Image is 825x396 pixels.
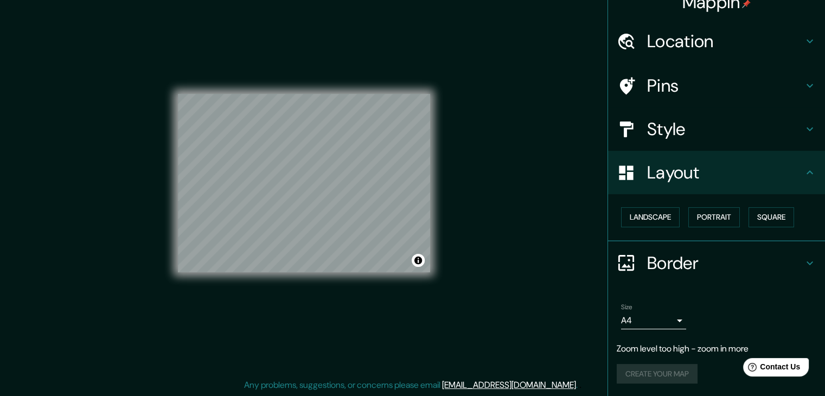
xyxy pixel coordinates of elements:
p: Zoom level too high - zoom in more [617,342,816,355]
button: Toggle attribution [412,254,425,267]
button: Portrait [688,207,740,227]
div: Layout [608,151,825,194]
h4: Pins [647,75,803,97]
h4: Border [647,252,803,274]
canvas: Map [178,94,430,272]
p: Any problems, suggestions, or concerns please email . [244,379,578,392]
a: [EMAIL_ADDRESS][DOMAIN_NAME] [442,379,576,391]
h4: Location [647,30,803,52]
div: Location [608,20,825,63]
h4: Style [647,118,803,140]
div: . [579,379,581,392]
button: Square [749,207,794,227]
div: Style [608,107,825,151]
div: . [578,379,579,392]
button: Landscape [621,207,680,227]
iframe: Help widget launcher [728,354,813,384]
h4: Layout [647,162,803,183]
div: Pins [608,64,825,107]
div: Border [608,241,825,285]
div: A4 [621,312,686,329]
label: Size [621,302,632,311]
